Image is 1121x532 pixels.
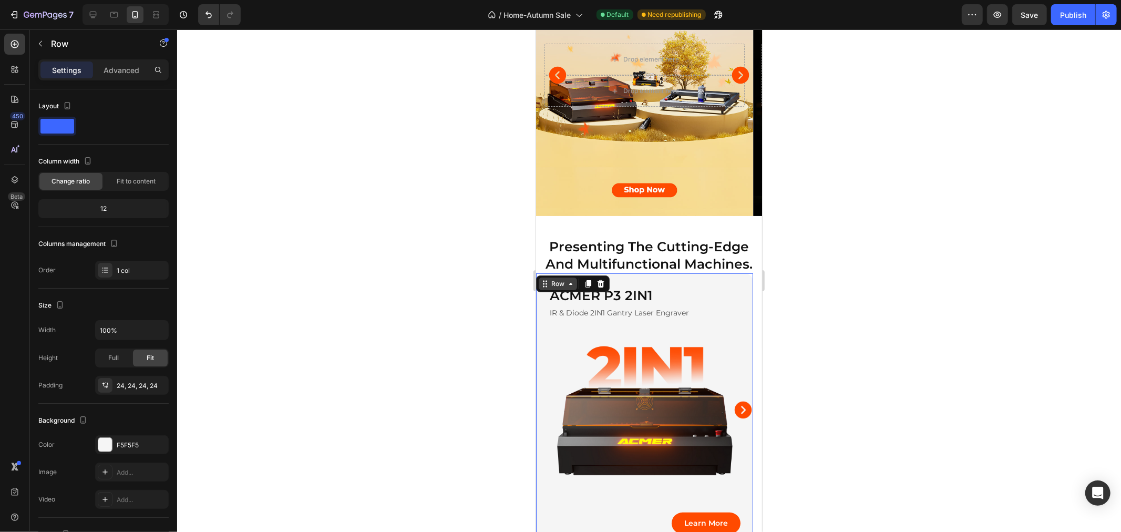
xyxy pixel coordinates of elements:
div: Padding [38,381,63,390]
span: Default [607,10,629,19]
span: Home-Autumn Sale [504,9,571,21]
p: Row [51,37,140,50]
span: Fit [147,353,154,363]
div: Publish [1060,9,1086,21]
button: Publish [1051,4,1095,25]
span: Full [108,353,119,363]
div: Open Intercom Messenger [1085,480,1110,506]
div: Width [38,325,56,335]
button: Save [1012,4,1047,25]
span: Change ratio [52,177,90,186]
div: Column width [38,155,94,169]
div: Columns management [38,237,120,251]
div: Order [38,265,56,275]
span: Need republishing [648,10,702,19]
p: Advanced [104,65,139,76]
div: 12 [40,201,167,216]
div: Layout [38,99,74,114]
div: F5F5F5 [117,441,166,450]
iframe: Design area [536,29,762,532]
div: Video [38,495,55,504]
div: Image [38,467,57,477]
div: Background [38,414,89,428]
button: 7 [4,4,78,25]
div: Undo/Redo [198,4,241,25]
span: / [499,9,502,21]
div: 1 col [117,266,166,275]
span: Save [1021,11,1038,19]
div: Height [38,353,58,363]
p: Settings [52,65,81,76]
div: Color [38,440,55,449]
div: 24, 24, 24, 24 [117,381,166,391]
span: Fit to content [117,177,156,186]
div: Add... [117,468,166,477]
p: 7 [69,8,74,21]
div: Size [38,299,66,313]
div: 450 [10,112,25,120]
div: Beta [8,192,25,201]
input: Auto [96,321,168,340]
div: Add... [117,495,166,505]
